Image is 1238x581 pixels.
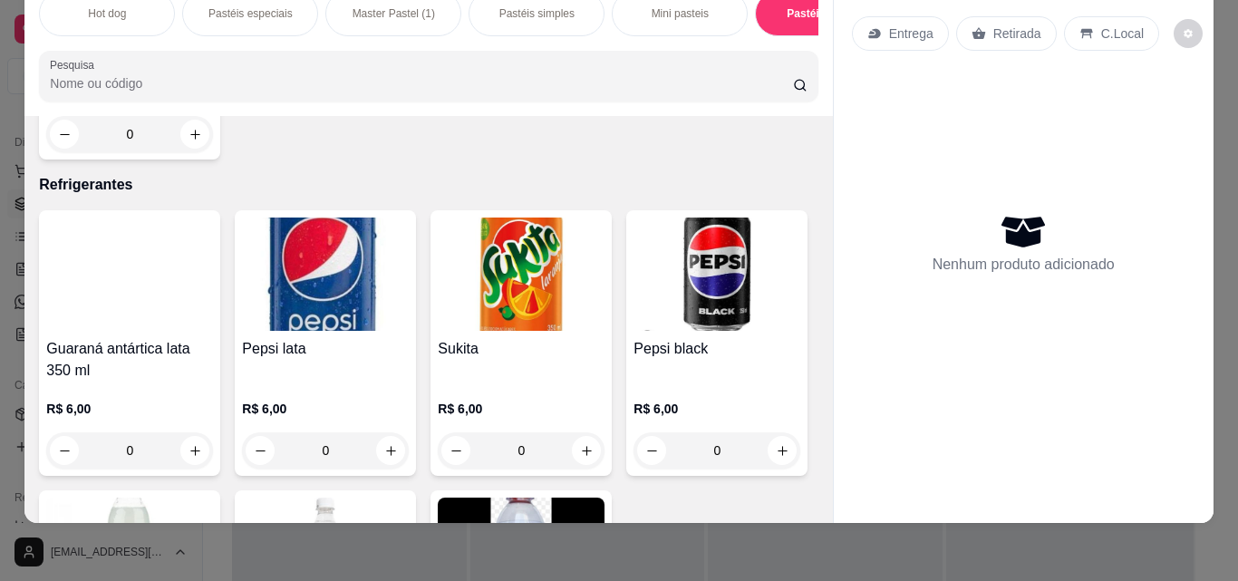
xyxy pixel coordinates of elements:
p: Pastéis especiais [208,6,293,21]
button: increase-product-quantity [376,436,405,465]
p: Mini pasteis [652,6,709,21]
p: R$ 6,00 [438,400,604,418]
p: Retirada [993,24,1041,43]
button: decrease-product-quantity [50,436,79,465]
button: decrease-product-quantity [441,436,470,465]
p: Refrigerantes [39,174,817,196]
button: increase-product-quantity [768,436,797,465]
p: Hot dog [88,6,126,21]
img: product-image [438,218,604,331]
p: Pastéis doces [787,6,859,21]
h4: Guaraná antártica lata 350 ml [46,338,213,382]
p: Master Pastel (1) [353,6,435,21]
p: Pastéis simples [499,6,575,21]
img: product-image [242,218,409,331]
input: Pesquisa [50,74,793,92]
p: R$ 6,00 [46,400,213,418]
p: Nenhum produto adicionado [933,254,1115,276]
button: increase-product-quantity [180,120,209,149]
p: C.Local [1101,24,1144,43]
button: increase-product-quantity [572,436,601,465]
label: Pesquisa [50,57,101,73]
h4: Pepsi lata [242,338,409,360]
button: decrease-product-quantity [246,436,275,465]
button: decrease-product-quantity [50,120,79,149]
img: product-image [634,218,800,331]
p: R$ 6,00 [242,400,409,418]
h4: Sukita [438,338,604,360]
img: product-image [46,218,213,331]
p: R$ 6,00 [634,400,800,418]
p: Entrega [889,24,933,43]
h4: Pepsi black [634,338,800,360]
button: decrease-product-quantity [1174,19,1203,48]
button: decrease-product-quantity [637,436,666,465]
button: increase-product-quantity [180,436,209,465]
